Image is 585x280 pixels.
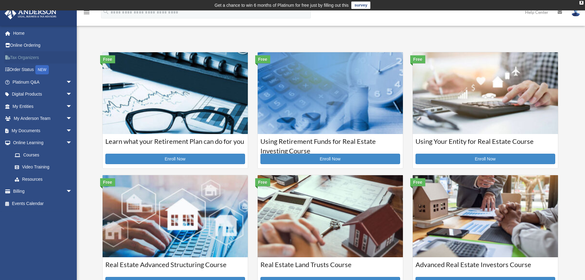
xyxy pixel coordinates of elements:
i: search [103,8,109,15]
div: Free [100,178,115,186]
a: Tax Organizers [4,51,81,64]
a: Courses [9,149,78,161]
span: arrow_drop_down [66,112,78,125]
h3: Real Estate Land Trusts Course [260,260,400,275]
div: Free [255,55,271,63]
a: My Anderson Teamarrow_drop_down [4,112,81,125]
span: arrow_drop_down [66,76,78,89]
h3: Using Your Entity for Real Estate Course [415,137,555,152]
a: Video Training [9,161,81,173]
a: survey [351,2,370,9]
i: menu [83,9,90,16]
div: Free [100,55,115,63]
a: Enroll Now [415,154,555,164]
a: Enroll Now [105,154,245,164]
a: My Entitiesarrow_drop_down [4,100,81,112]
a: Enroll Now [260,154,400,164]
a: Platinum Q&Aarrow_drop_down [4,76,81,88]
h3: Advanced Real Estate Investors Course [415,260,555,275]
div: Free [410,55,426,63]
a: My Documentsarrow_drop_down [4,124,81,137]
a: Online Ordering [4,39,81,52]
a: Billingarrow_drop_down [4,185,81,198]
h3: Learn what your Retirement Plan can do for you [105,137,245,152]
span: arrow_drop_down [66,185,78,198]
span: arrow_drop_down [66,137,78,149]
h3: Real Estate Advanced Structuring Course [105,260,245,275]
div: Free [255,178,271,186]
div: close [579,1,583,5]
a: menu [83,11,90,16]
span: arrow_drop_down [66,100,78,113]
a: Home [4,27,81,39]
img: User Pic [571,8,580,17]
a: Resources [9,173,81,185]
div: NEW [35,65,49,74]
span: arrow_drop_down [66,124,78,137]
div: Get a chance to win 6 months of Platinum for free just by filling out this [215,2,349,9]
a: Digital Productsarrow_drop_down [4,88,81,101]
a: Online Learningarrow_drop_down [4,137,81,149]
div: Free [410,178,426,186]
h3: Using Retirement Funds for Real Estate Investing Course [260,137,400,152]
a: Events Calendar [4,197,81,210]
a: Order StatusNEW [4,64,81,76]
img: Anderson Advisors Platinum Portal [3,7,58,19]
span: arrow_drop_down [66,88,78,101]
